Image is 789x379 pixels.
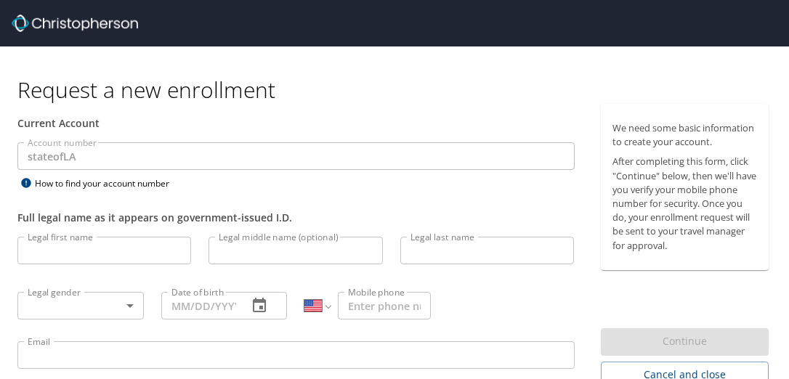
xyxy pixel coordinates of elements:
[17,292,144,319] div: ​
[612,121,758,149] p: We need some basic information to create your account.
[338,292,431,319] input: Enter phone number
[612,155,758,252] p: After completing this form, click "Continue" below, then we'll have you verify your mobile phone ...
[17,115,575,131] div: Current Account
[17,174,199,192] div: How to find your account number
[17,210,575,225] div: Full legal name as it appears on government-issued I.D.
[161,292,237,319] input: MM/DD/YYYY
[12,15,138,32] img: cbt logo
[17,76,780,104] h1: Request a new enrollment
